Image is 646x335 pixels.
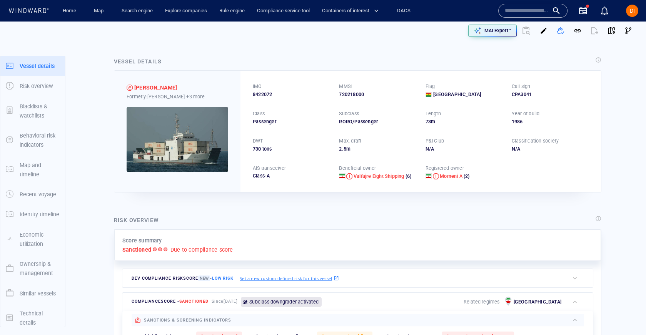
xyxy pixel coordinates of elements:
[127,93,228,101] div: Formerly: [PERSON_NAME]
[179,299,208,304] span: Sanctioned
[0,314,65,321] a: Technical details
[198,275,210,281] span: New
[0,82,65,90] a: Risk overview
[170,245,233,254] p: Due to compliance score
[339,83,352,90] p: MMSI
[0,289,65,297] a: Similar vessels
[624,3,640,18] button: DI
[426,165,464,172] p: Registered owner
[240,274,339,282] a: Set a new custom defined risk for this vessel
[431,119,435,124] span: m
[253,91,272,98] span: 8422072
[0,166,65,173] a: Map and timeline
[88,4,112,18] button: Map
[346,146,351,152] span: m
[134,83,177,92] span: SAHEL SOURO
[253,173,270,179] span: Class-A
[0,56,65,76] button: Vessel details
[134,83,177,92] div: [PERSON_NAME]
[20,131,60,150] p: Behavioral risk indicators
[144,318,231,323] span: sanctions & screening indicators
[132,299,209,304] span: compliance score -
[512,110,540,117] p: Year of build
[319,4,385,18] button: Containers of interest
[440,173,469,180] a: Momeni A (2)
[0,225,65,254] button: Economic utilization
[426,146,502,153] div: N/A
[630,8,635,14] span: DI
[512,146,589,153] div: N/A
[535,22,552,39] button: Vessel update
[186,93,204,101] p: +3 more
[249,299,319,305] p: Subclass downgrader activated
[339,110,359,117] p: Subclass
[20,259,60,278] p: Ownership & management
[20,210,59,219] p: Identity timeline
[114,57,162,66] div: Vessel details
[433,91,481,98] span: [GEOGRAPHIC_DATA]
[0,265,65,272] a: Ownership & management
[216,4,248,18] a: Rule engine
[613,300,640,329] iframe: Chat
[91,4,109,18] a: Map
[339,165,376,172] p: Beneficial owner
[0,235,65,242] a: Economic utilization
[426,83,435,90] p: Flag
[253,146,330,153] div: 730 tons
[127,85,133,91] div: Sanctioned
[57,4,82,18] button: Home
[253,138,263,144] p: DWT
[212,276,234,281] span: Low risk
[20,309,60,328] p: Technical details
[20,190,56,199] p: Recent voyage
[0,126,65,155] button: Behavioral risk indicators
[0,191,65,198] a: Recent voyage
[0,211,65,218] a: Identity timeline
[0,96,65,126] button: Blacklists & watchlists
[394,4,414,18] a: DACS
[440,173,462,179] span: Momeni A
[122,245,151,254] p: Sanctioned
[339,138,361,144] p: Max. draft
[212,299,238,304] span: Since [DATE]
[119,4,156,18] button: Search engine
[253,83,262,90] p: IMO
[0,76,65,96] button: Risk overview
[253,110,265,117] p: Class
[514,299,561,305] p: [GEOGRAPHIC_DATA]
[603,22,620,39] button: View on map
[254,4,313,18] a: Compliance service tool
[569,22,586,39] button: Get link
[484,27,511,34] p: MAI Expert™
[426,110,441,117] p: Length
[0,155,65,185] button: Map and timeline
[464,299,500,305] p: Related regimes
[620,22,637,39] button: Visual Link Analysis
[512,91,589,98] div: CPA3041
[600,6,609,15] div: Notification center
[122,236,162,245] p: Score summary
[20,161,60,179] p: Map and timeline
[132,275,234,281] span: Dev Compliance risk score -
[0,184,65,204] button: Recent voyage
[20,61,55,71] p: Vessel details
[344,146,346,152] span: 5
[354,173,411,180] a: Valfajre Eight Shipping (6)
[426,119,431,124] span: 73
[0,204,65,224] button: Identity timeline
[512,83,531,90] p: Call sign
[462,173,470,180] span: (2)
[20,102,60,121] p: Blacklists & watchlists
[468,25,517,37] button: MAI Expert™
[552,22,569,39] button: Add to vessel list
[322,7,379,15] span: Containers of interest
[162,4,210,18] a: Explore companies
[342,146,343,152] span: .
[339,118,416,125] div: RORO/Passenger
[20,230,60,249] p: Economic utilization
[114,216,159,225] div: Risk overview
[20,81,53,91] p: Risk overview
